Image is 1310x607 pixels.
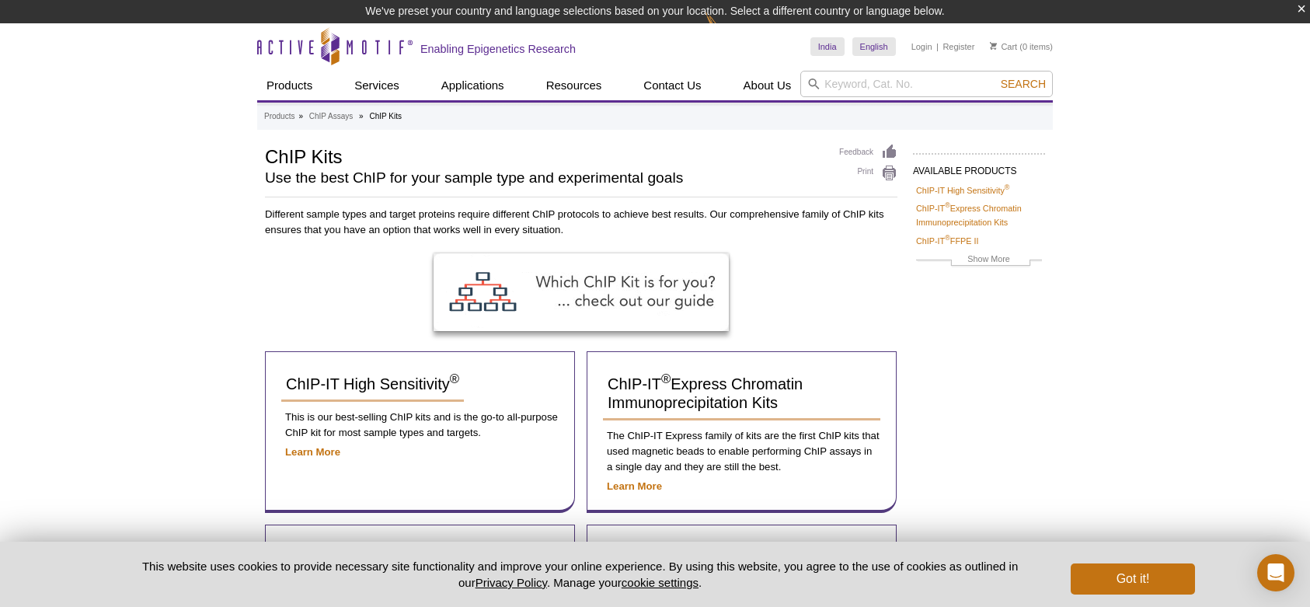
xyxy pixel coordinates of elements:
a: ChIP-IT®Express Chromatin Immunoprecipitation Kits [916,201,1042,229]
a: Feedback [839,144,897,161]
a: Products [257,71,322,100]
p: Different sample types and target proteins require different ChIP protocols to achieve best resul... [265,207,897,238]
a: Services [345,71,409,100]
a: Show More [916,252,1042,270]
img: ChIP Kit Selection Guide [434,253,729,331]
a: ChIP-IT®Express Chromatin Immunoprecipitation Kits [603,368,880,420]
a: Register [942,41,974,52]
li: ChIP Kits [369,112,402,120]
p: This website uses cookies to provide necessary site functionality and improve your online experie... [115,558,1045,591]
input: Keyword, Cat. No. [800,71,1053,97]
span: Search [1001,78,1046,90]
a: Login [911,41,932,52]
a: India [810,37,845,56]
a: Resources [537,71,611,100]
li: (0 items) [990,37,1053,56]
img: Your Cart [990,42,997,50]
span: ChIP-IT High Sensitivity [286,375,459,392]
a: Print [839,165,897,182]
li: » [359,112,364,120]
a: Products [264,110,294,124]
a: ChIP-IT High Sensitivity® [916,183,1009,197]
a: English [852,37,896,56]
li: » [298,112,303,120]
a: ChIP Assays [309,110,354,124]
a: ChIP-IT High Sensitivity® [281,368,464,402]
h2: Enabling Epigenetics Research [420,42,576,56]
button: Search [996,77,1050,91]
a: Contact Us [634,71,710,100]
h2: AVAILABLE PRODUCTS [913,153,1045,181]
h2: Use the best ChIP for your sample type and experimental goals [265,171,824,185]
sup: ® [945,202,950,210]
button: cookie settings [622,576,699,589]
sup: ® [1005,183,1010,191]
a: Learn More [285,446,340,458]
a: ChIP-IT®FFPE II [916,234,978,248]
li: | [936,37,939,56]
a: Applications [432,71,514,100]
button: Got it! [1071,563,1195,595]
a: Cart [990,41,1017,52]
a: About Us [734,71,801,100]
sup: ® [450,372,459,387]
p: The ChIP-IT Express family of kits are the first ChIP kits that used magnetic beads to enable per... [603,428,880,475]
div: Open Intercom Messenger [1257,554,1294,591]
a: Privacy Policy [476,576,547,589]
span: ChIP-IT Express Chromatin Immunoprecipitation Kits [608,375,803,411]
h1: ChIP Kits [265,144,824,167]
sup: ® [661,372,671,387]
img: Change Here [706,12,747,48]
a: Learn More [607,480,662,492]
p: This is our best-selling ChIP kits and is the go-to all-purpose ChIP kit for most sample types an... [281,410,559,441]
sup: ® [945,234,950,242]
